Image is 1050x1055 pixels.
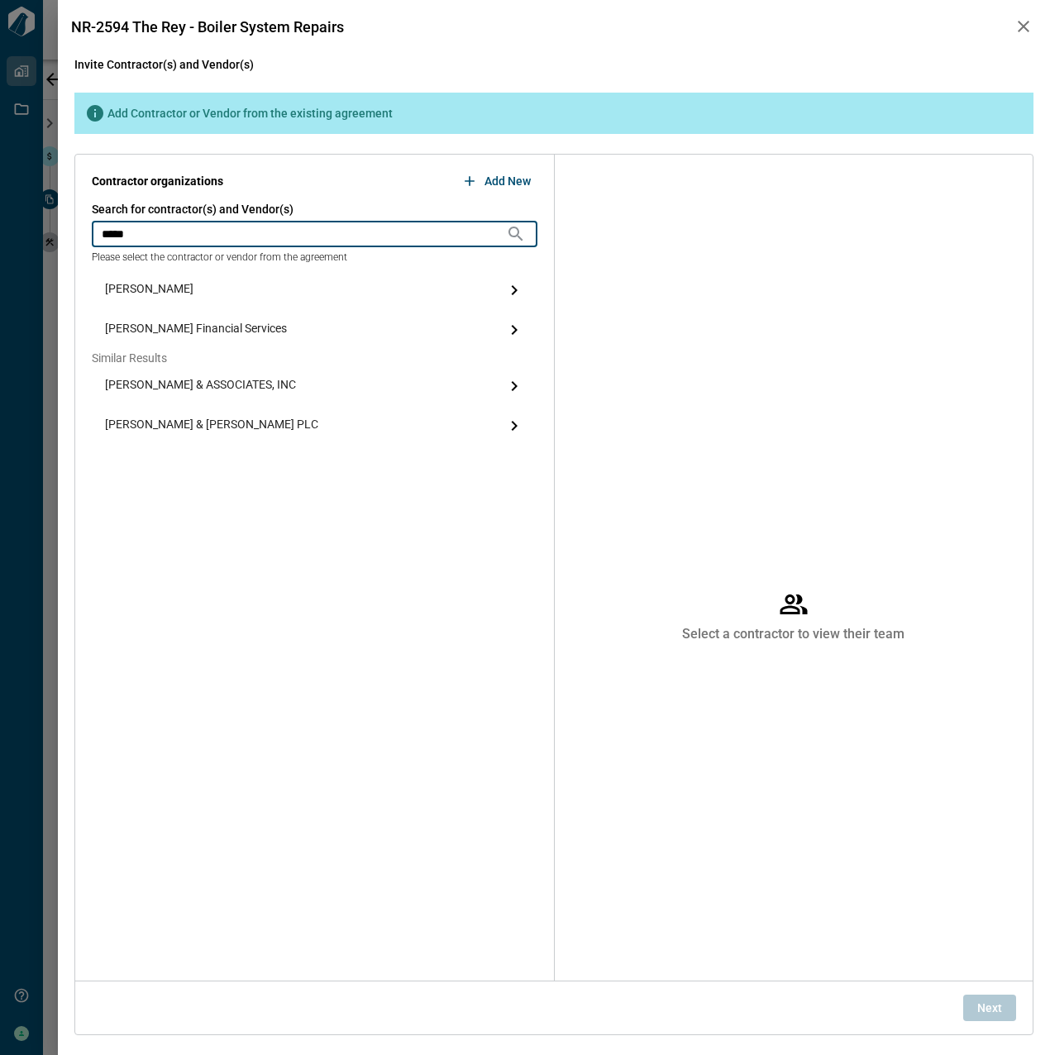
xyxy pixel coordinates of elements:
[682,626,904,642] span: Select a contractor to view their team
[92,173,223,189] span: Contractor organizations
[107,105,393,122] span: Add Contractor or Vendor from the existing agreement
[74,56,1033,73] span: Invite Contractor(s) and Vendor(s)
[92,251,537,264] span: Please select the contractor or vendor from the agreement
[963,995,1016,1021] button: Next
[105,280,193,300] span: [PERSON_NAME]
[105,416,318,436] span: [PERSON_NAME] & [PERSON_NAME] PLC
[92,351,167,365] span: Similar Results
[977,1000,1002,1016] span: Next
[105,376,296,396] span: [PERSON_NAME] & ASSOCIATES, INC
[92,201,537,217] span: Search for contractor(s) and Vendor(s)
[484,173,531,189] span: Add New
[105,320,287,340] span: [PERSON_NAME] Financial Services
[68,18,344,36] span: NR-2594 The Rey - Boiler System Repairs
[458,168,537,194] button: Add New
